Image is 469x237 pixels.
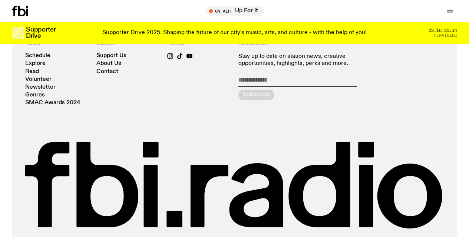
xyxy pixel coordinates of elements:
span: Remaining [434,33,457,37]
a: Contact [96,69,118,75]
a: About Us [96,61,121,66]
h3: Supporter Drive [26,27,56,39]
a: SMAC Awards 2024 [25,100,80,106]
p: Stay up to date on station news, creative opportunities, highlights, perks and more. [238,53,373,67]
p: Supporter Drive 2025: Shaping the future of our city’s music, arts, and culture - with the help o... [102,30,367,36]
a: Support Us [96,53,126,59]
a: Read [25,69,39,75]
span: 03:16:31:14 [429,29,457,33]
a: Volunteer [25,77,52,82]
a: Schedule [25,53,50,59]
a: Newsletter [25,85,56,90]
a: Genres [25,92,45,98]
button: Subscribe [238,90,274,100]
button: On AirUp For It [205,6,264,16]
a: Explore [25,61,46,66]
